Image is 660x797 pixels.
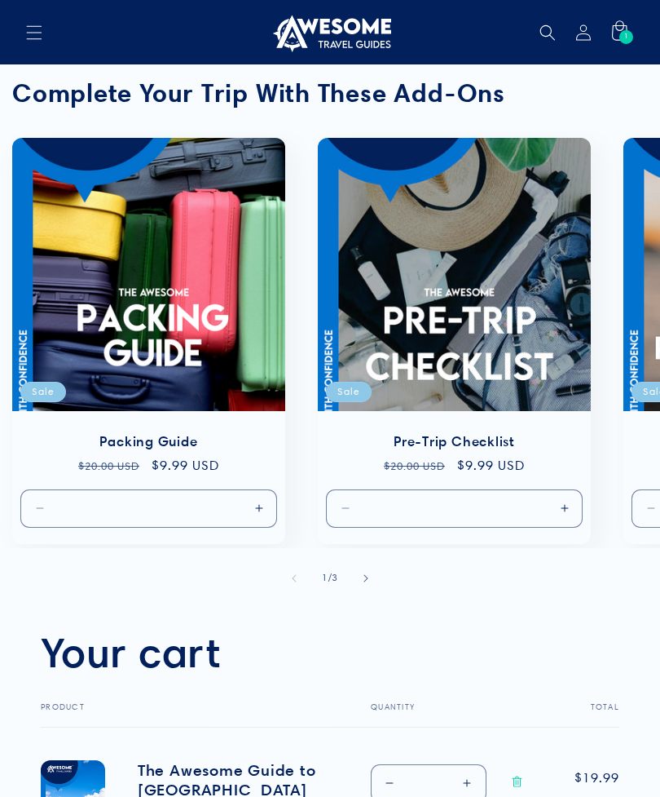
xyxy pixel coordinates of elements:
button: Slide right [348,560,384,596]
span: $19.99 [574,768,619,788]
th: Total [541,702,619,728]
summary: Search [530,15,565,51]
th: Quantity [330,702,541,728]
img: Awesome Travel Guides [269,13,391,52]
summary: Menu [16,15,52,51]
strong: Complete Your Trip With These Add-Ons [12,77,505,108]
h1: Your cart [41,626,221,678]
input: Quantity for Default Title [123,489,176,528]
a: Pre-Trip Checklist [334,433,574,450]
input: Quantity for Default Title [429,489,482,528]
a: Awesome Travel Guides [263,7,398,58]
th: Product [41,702,330,728]
span: 1 [322,569,328,586]
button: Slide left [276,560,312,596]
span: 1 [624,30,629,44]
span: 3 [332,569,338,586]
a: Packing Guide [29,433,269,450]
span: / [328,569,332,586]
